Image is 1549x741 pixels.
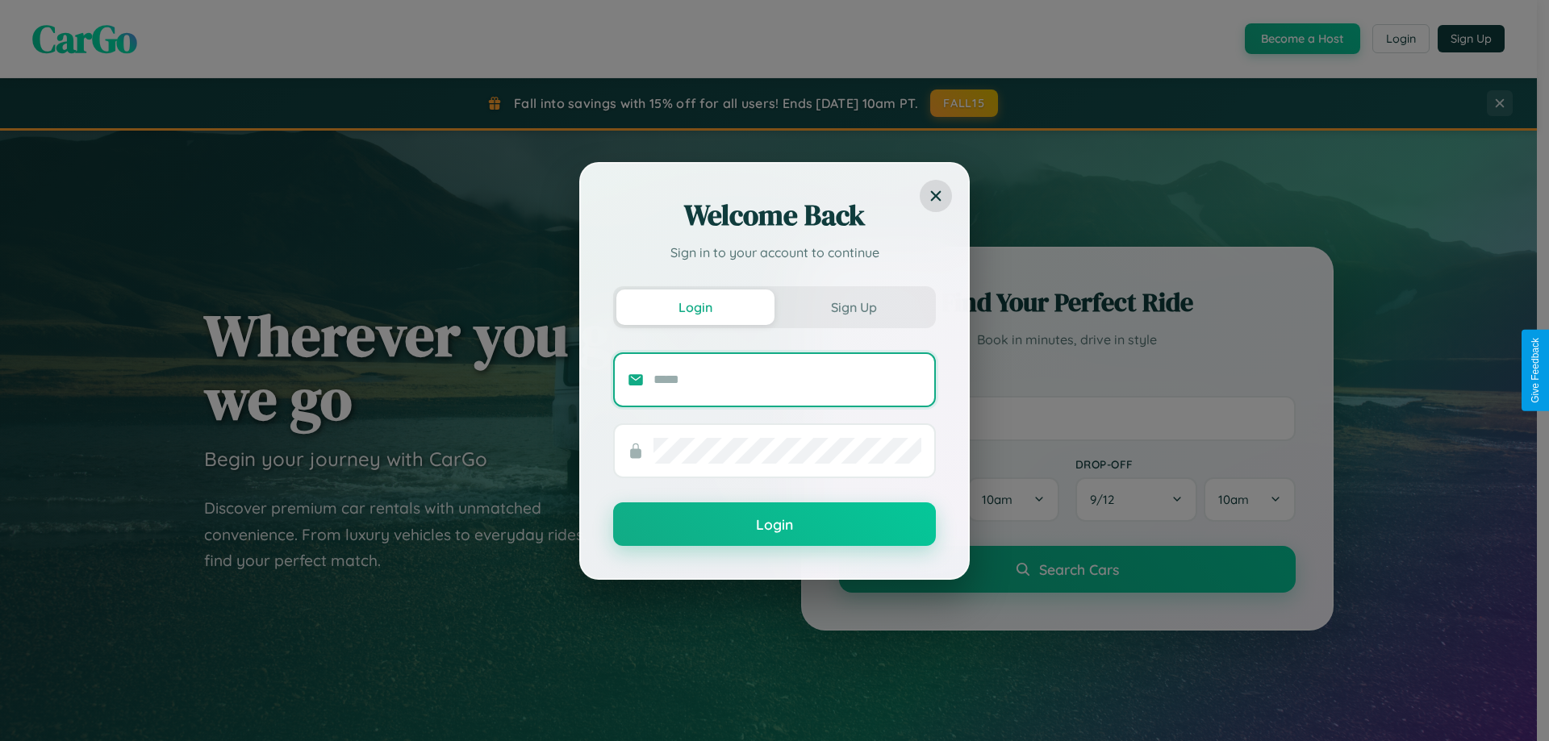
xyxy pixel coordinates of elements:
[1530,338,1541,403] div: Give Feedback
[613,243,936,262] p: Sign in to your account to continue
[616,289,774,325] button: Login
[774,289,933,325] button: Sign Up
[613,502,936,546] button: Login
[613,196,936,235] h2: Welcome Back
